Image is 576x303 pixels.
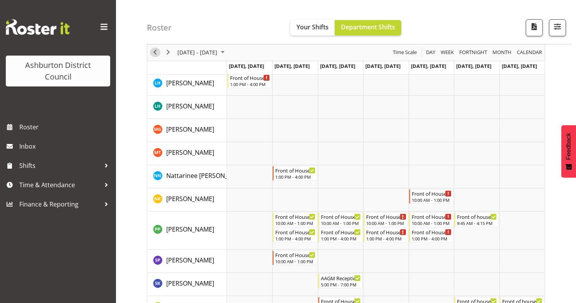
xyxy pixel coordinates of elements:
[162,44,175,61] div: next period
[19,140,112,152] span: Inbox
[147,23,172,32] h4: Roster
[273,228,317,242] div: Polly Price"s event - Front of House - Weekday Begin From Tuesday, September 30, 2025 at 1:00:00 ...
[366,213,406,220] div: Front of House - Weekday
[14,59,102,83] div: Ashburton District Council
[318,212,363,227] div: Polly Price"s event - Front of House - Weekday Begin From Wednesday, October 1, 2025 at 10:00:00 ...
[412,197,452,203] div: 10:00 AM - 1:00 PM
[412,220,452,226] div: 10:00 AM - 1:00 PM
[458,48,489,58] button: Fortnight
[176,48,228,58] button: September 2025
[166,195,214,203] span: [PERSON_NAME]
[275,251,315,259] div: Front of House - Weekday
[297,23,329,31] span: Your Shifts
[409,212,453,227] div: Polly Price"s event - Front of House - Weekday Begin From Friday, October 3, 2025 at 10:00:00 AM ...
[147,142,227,165] td: Martine Tait resource
[341,23,395,31] span: Department Shifts
[163,48,174,58] button: Next
[502,63,537,69] span: [DATE], [DATE]
[516,48,544,58] button: Month
[318,274,363,288] div: Shirin Khosraviani"s event - AAGM Reception Late Night Begin From Wednesday, October 1, 2025 at 5...
[321,213,361,220] div: Front of House - Weekday
[412,213,452,220] div: Front of House - Weekday
[456,63,491,69] span: [DATE], [DATE]
[412,228,452,236] div: Front of House - Weekday
[409,228,453,242] div: Polly Price"s event - Front of House - Weekday Begin From Friday, October 3, 2025 at 1:00:00 PM G...
[166,148,214,157] a: [PERSON_NAME]
[392,48,418,58] button: Time Scale
[166,194,214,203] a: [PERSON_NAME]
[19,198,101,210] span: Finance & Reporting
[561,125,576,178] button: Feedback - Show survey
[6,19,70,35] img: Rosterit website logo
[321,228,361,236] div: Front of House - Weekday
[549,19,566,36] button: Filter Shifts
[526,19,543,36] button: Download a PDF of the roster according to the set date range.
[275,258,315,264] div: 10:00 AM - 1:00 PM
[321,220,361,226] div: 10:00 AM - 1:00 PM
[229,63,264,69] span: [DATE], [DATE]
[147,119,227,142] td: Mark Graham resource
[365,63,400,69] span: [DATE], [DATE]
[147,250,227,273] td: Selwyn Price resource
[19,179,101,191] span: Time & Attendance
[147,73,227,96] td: Louisa Horman resource
[425,48,437,58] button: Timeline Day
[273,166,317,181] div: Nattarinee NAT Kliopchael"s event - Front of House - Weekday Begin From Tuesday, September 30, 20...
[147,188,227,212] td: Nicole Ketter resource
[19,160,101,171] span: Shifts
[275,228,315,236] div: Front of House - Weekday
[230,81,270,87] div: 1:00 PM - 4:00 PM
[166,225,214,234] a: [PERSON_NAME]
[565,133,572,160] span: Feedback
[425,48,436,58] span: Day
[227,73,272,88] div: Louisa Horman"s event - Front of House - Weekday Begin From Monday, September 29, 2025 at 1:00:00...
[19,121,112,133] span: Roster
[366,228,406,236] div: Front of House - Weekday
[411,63,446,69] span: [DATE], [DATE]
[275,174,315,180] div: 1:00 PM - 4:00 PM
[166,256,214,264] span: [PERSON_NAME]
[274,63,310,69] span: [DATE], [DATE]
[273,251,317,265] div: Selwyn Price"s event - Front of House - Weekday Begin From Tuesday, September 30, 2025 at 10:00:0...
[275,235,315,242] div: 1:00 PM - 4:00 PM
[273,212,317,227] div: Polly Price"s event - Front of House - Weekday Begin From Tuesday, September 30, 2025 at 10:00:00...
[166,279,214,288] a: [PERSON_NAME]
[148,44,162,61] div: previous period
[275,220,315,226] div: 10:00 AM - 1:00 PM
[177,48,218,58] span: [DATE] - [DATE]
[321,274,361,282] div: AAGM Reception Late Night
[366,235,406,242] div: 1:00 PM - 4:00 PM
[166,78,214,88] a: [PERSON_NAME]
[166,102,214,111] a: [PERSON_NAME]
[363,212,408,227] div: Polly Price"s event - Front of House - Weekday Begin From Thursday, October 2, 2025 at 10:00:00 A...
[230,74,270,81] div: Front of House - Weekday
[166,79,214,87] span: [PERSON_NAME]
[412,235,452,242] div: 1:00 PM - 4:00 PM
[409,189,453,204] div: Nicole Ketter"s event - Front of House - Weekday Begin From Friday, October 3, 2025 at 10:00:00 A...
[166,171,247,180] a: Nattarinee [PERSON_NAME]
[175,44,229,61] div: Sep 29 - Oct 05, 2025
[321,281,361,288] div: 5:00 PM - 7:00 PM
[440,48,455,58] button: Timeline Week
[491,48,513,58] button: Timeline Month
[147,273,227,296] td: Shirin Khosraviani resource
[150,48,160,58] button: Previous
[335,20,401,36] button: Department Shifts
[440,48,455,58] span: Week
[457,220,497,226] div: 9:45 AM - 4:15 PM
[392,48,418,58] span: Time Scale
[363,228,408,242] div: Polly Price"s event - Front of House - Weekday Begin From Thursday, October 2, 2025 at 1:00:00 PM...
[366,220,406,226] div: 10:00 AM - 1:00 PM
[516,48,543,58] span: calendar
[457,213,497,220] div: Front of house - Weekend
[147,212,227,250] td: Polly Price resource
[454,212,499,227] div: Polly Price"s event - Front of house - Weekend Begin From Saturday, October 4, 2025 at 9:45:00 AM...
[166,125,214,134] a: [PERSON_NAME]
[147,96,227,119] td: Lynley Hands resource
[412,190,452,197] div: Front of House - Weekday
